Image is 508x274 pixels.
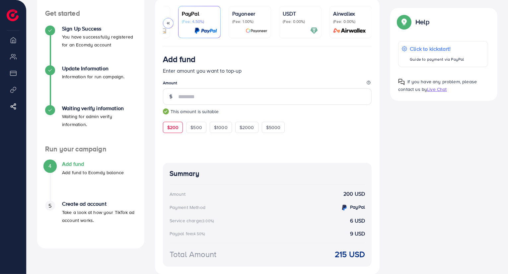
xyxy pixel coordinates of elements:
span: $5000 [266,124,281,131]
h4: Add fund [62,161,124,167]
p: Click to kickstart! [410,45,464,53]
div: Amount [170,191,186,197]
div: Total Amount [170,248,217,260]
img: card [310,27,318,34]
li: Update Information [37,65,144,105]
p: PayPal [182,10,217,18]
h4: Create ad account [62,201,136,207]
span: 5 [48,202,51,210]
small: (4.50%) [192,231,205,237]
strong: 215 USD [335,248,365,260]
p: Waiting for admin verify information. [62,112,136,128]
h4: Waiting verify information [62,105,136,111]
iframe: PayPal [305,141,372,153]
p: (Fee: 1.00%) [232,19,267,24]
p: Airwallex [333,10,368,18]
span: If you have any problem, please contact us by [398,78,477,93]
strong: 6 USD [350,217,365,225]
img: credit [340,204,348,212]
div: Payment Method [170,204,205,211]
span: $500 [190,124,202,131]
li: Add fund [37,161,144,201]
p: Guide to payment via PayPal [410,55,464,63]
li: Waiting verify information [37,105,144,145]
p: Payoneer [232,10,267,18]
h4: Update Information [62,65,125,72]
small: (3.00%) [201,218,214,224]
div: Service charge [170,217,216,224]
img: card [246,27,267,34]
img: Popup guide [398,79,405,85]
strong: PayPal [350,204,365,210]
li: Sign Up Success [37,26,144,65]
p: (Fee: 0.00%) [333,19,368,24]
h4: Get started [37,9,144,18]
span: $2000 [240,124,254,131]
img: card [194,27,217,34]
img: guide [163,108,169,114]
img: Popup guide [398,16,410,28]
span: $1000 [214,124,228,131]
h4: Sign Up Success [62,26,136,32]
span: Live Chat [427,86,447,93]
span: 4 [48,162,51,170]
img: card [331,27,368,34]
iframe: Chat [480,244,503,269]
img: logo [7,9,19,21]
p: Take a look at how your TikTok ad account works. [62,208,136,224]
h4: Run your campaign [37,145,144,153]
div: Paypal fee [170,230,207,237]
p: (Fee: 4.50%) [182,19,217,24]
p: (Fee: 0.00%) [283,19,318,24]
h3: Add fund [163,54,195,64]
strong: 200 USD [343,190,365,198]
h4: Summary [170,170,365,178]
li: Create ad account [37,201,144,240]
p: Information for run campaign. [62,73,125,81]
legend: Amount [163,80,372,88]
p: USDT [283,10,318,18]
p: You have successfully registered for an Ecomdy account [62,33,136,49]
strong: 9 USD [350,230,365,238]
small: This amount is suitable [163,108,372,115]
p: Help [415,18,429,26]
span: $200 [167,124,179,131]
p: Enter amount you want to top-up [163,67,372,75]
p: Add fund to Ecomdy balance [62,169,124,176]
